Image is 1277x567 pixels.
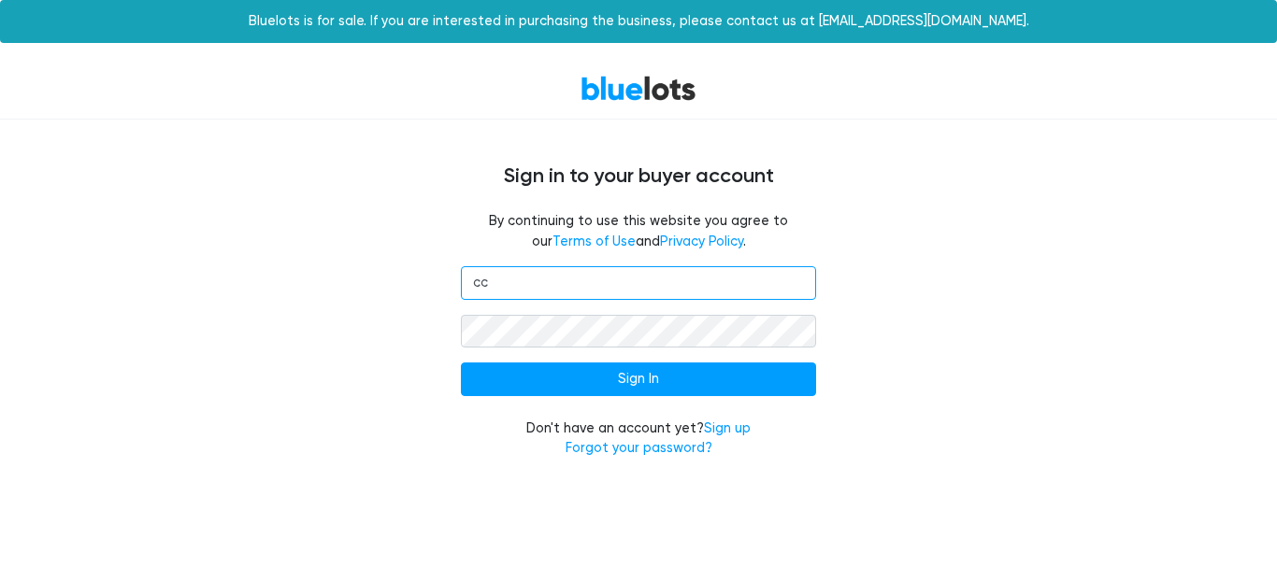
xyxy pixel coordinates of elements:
[660,234,743,249] a: Privacy Policy
[552,234,636,249] a: Terms of Use
[704,420,751,436] a: Sign up
[461,362,816,396] input: Sign In
[461,211,816,251] fieldset: By continuing to use this website you agree to our and .
[566,440,712,456] a: Forgot your password?
[461,266,816,300] input: Email
[581,75,696,102] a: BlueLots
[78,164,1199,189] h4: Sign in to your buyer account
[461,418,816,459] div: Don't have an account yet?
